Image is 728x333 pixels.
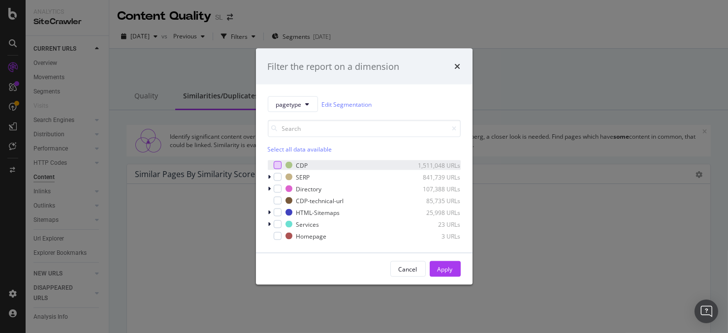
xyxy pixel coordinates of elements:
div: 23 URLs [412,220,461,228]
div: CDP [296,161,308,169]
button: Apply [430,261,461,277]
div: Services [296,220,319,228]
div: 841,739 URLs [412,173,461,181]
button: Cancel [390,261,426,277]
div: Homepage [296,232,327,240]
div: CDP-technical-url [296,196,344,205]
input: Search [268,120,461,137]
div: 1,511,048 URLs [412,161,461,169]
div: Select all data available [268,145,461,153]
div: Directory [296,184,322,193]
div: 107,388 URLs [412,184,461,193]
div: Apply [438,265,453,273]
div: Open Intercom Messenger [695,300,718,323]
span: pagetype [276,100,302,108]
a: Edit Segmentation [322,99,372,109]
div: Cancel [399,265,417,273]
div: 25,998 URLs [412,208,461,216]
div: SERP [296,173,310,181]
div: Filter the report on a dimension [268,60,400,73]
div: modal [256,48,473,285]
div: 3 URLs [412,232,461,240]
div: 85,735 URLs [412,196,461,205]
div: times [455,60,461,73]
div: HTML-Sitemaps [296,208,340,216]
button: pagetype [268,96,318,112]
